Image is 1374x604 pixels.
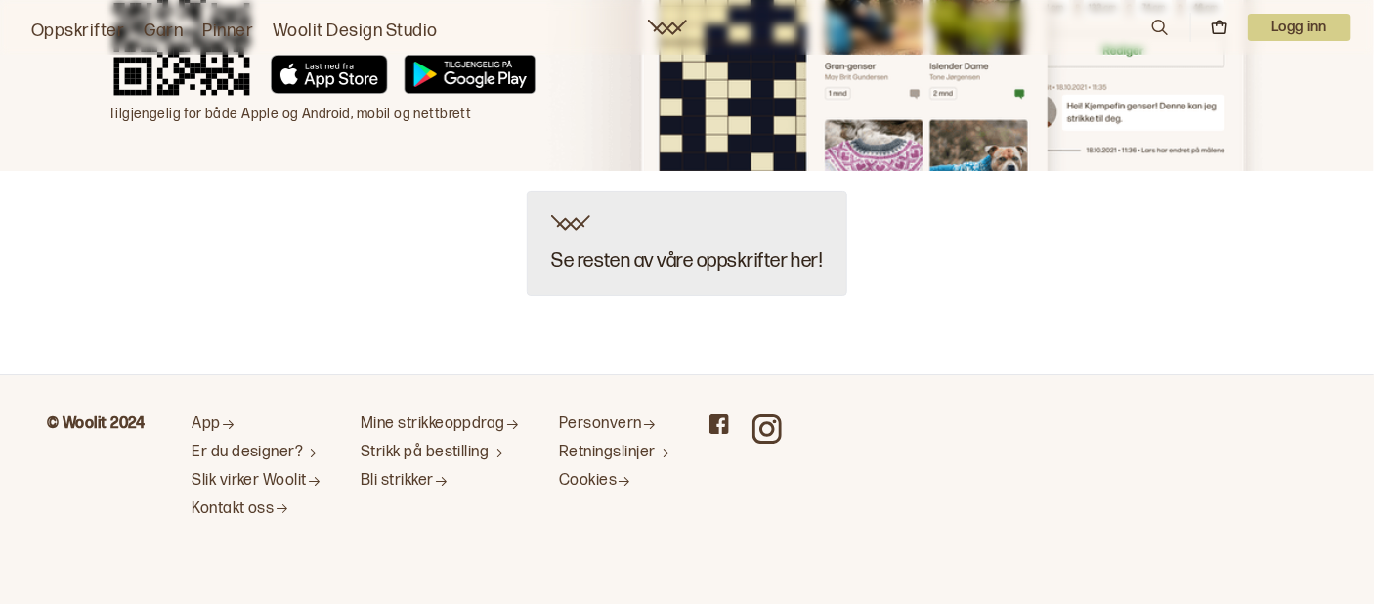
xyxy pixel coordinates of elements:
[47,414,145,433] b: © Woolit 2024
[648,20,687,35] a: Woolit
[31,18,124,45] a: Oppskrifter
[144,18,183,45] a: Garn
[709,414,729,434] a: Woolit on Facebook
[404,55,536,94] img: Google Play
[404,55,536,101] a: Google Play
[192,414,322,435] a: App
[202,18,253,45] a: Pinner
[752,414,782,444] a: Woolit on Instagram
[192,499,322,520] a: Kontakt oss
[361,443,520,463] a: Strikk på bestilling
[192,471,322,492] a: Slik virker Woolit
[271,55,388,94] img: App Store
[1248,14,1351,41] button: User dropdown
[108,105,536,124] p: Tilgjengelig for både Apple og Android, mobil og nettbrett
[1248,14,1351,41] p: Logg inn
[192,443,322,463] a: Er du designer?
[551,250,822,272] h3: Se resten av våre oppskrifter her!
[271,55,388,101] a: App Store
[559,471,670,492] a: Cookies
[559,443,670,463] a: Retningslinjer
[361,471,520,492] a: Bli strikker
[559,414,670,435] a: Personvern
[361,414,520,435] a: Mine strikkeoppdrag
[273,18,438,45] a: Woolit Design Studio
